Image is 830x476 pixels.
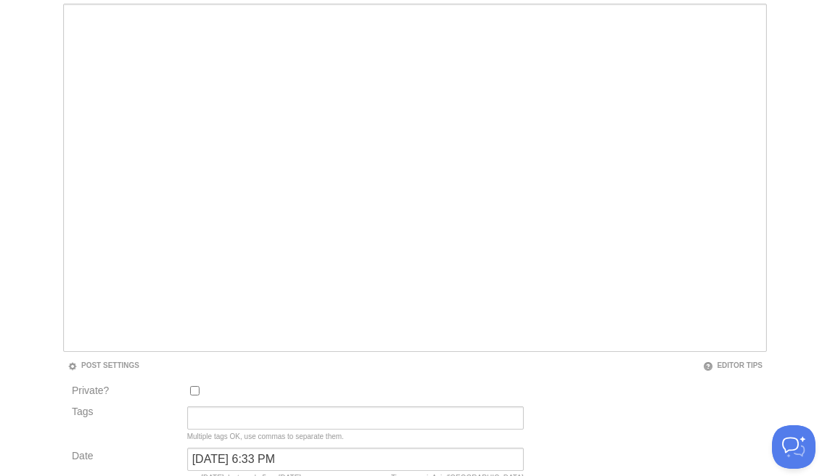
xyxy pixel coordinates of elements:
a: Post Settings [67,361,139,369]
iframe: Help Scout Beacon - Open [772,425,815,469]
a: Editor Tips [703,361,763,369]
label: Tags [67,406,183,416]
div: Multiple tags OK, use commas to separate them. [187,433,524,440]
label: Private? [72,385,178,399]
label: Date [72,451,178,464]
